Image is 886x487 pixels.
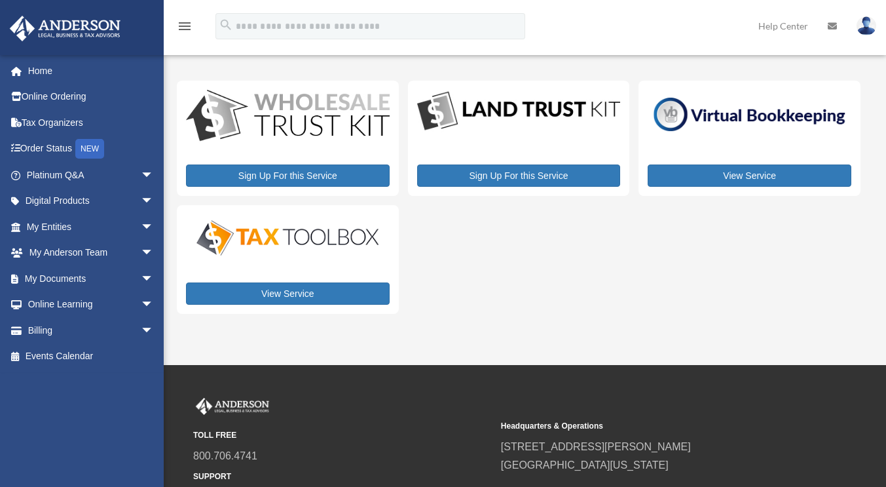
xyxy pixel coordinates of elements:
[9,58,174,84] a: Home
[141,162,167,189] span: arrow_drop_down
[501,441,691,452] a: [STREET_ADDRESS][PERSON_NAME]
[141,317,167,344] span: arrow_drop_down
[9,317,174,343] a: Billingarrow_drop_down
[141,265,167,292] span: arrow_drop_down
[9,240,174,266] a: My Anderson Teamarrow_drop_down
[141,240,167,267] span: arrow_drop_down
[648,165,851,187] a: View Service
[6,16,124,41] img: Anderson Advisors Platinum Portal
[75,139,104,159] div: NEW
[9,188,167,214] a: Digital Productsarrow_drop_down
[186,90,390,144] img: WS-Trust-Kit-lgo-1.jpg
[857,16,876,35] img: User Pic
[193,450,257,461] a: 800.706.4741
[9,214,174,240] a: My Entitiesarrow_drop_down
[186,282,390,305] a: View Service
[417,165,621,187] a: Sign Up For this Service
[9,109,174,136] a: Tax Organizers
[141,292,167,319] span: arrow_drop_down
[501,459,669,471] a: [GEOGRAPHIC_DATA][US_STATE]
[177,18,193,34] i: menu
[177,23,193,34] a: menu
[193,398,272,415] img: Anderson Advisors Platinum Portal
[9,265,174,292] a: My Documentsarrow_drop_down
[9,136,174,163] a: Order StatusNEW
[193,470,492,484] small: SUPPORT
[9,162,174,188] a: Platinum Q&Aarrow_drop_down
[186,165,390,187] a: Sign Up For this Service
[141,214,167,241] span: arrow_drop_down
[501,419,800,433] small: Headquarters & Operations
[141,188,167,215] span: arrow_drop_down
[193,429,492,442] small: TOLL FREE
[9,84,174,110] a: Online Ordering
[417,90,621,134] img: LandTrust_lgo-1.jpg
[9,343,174,370] a: Events Calendar
[9,292,174,318] a: Online Learningarrow_drop_down
[219,18,233,32] i: search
